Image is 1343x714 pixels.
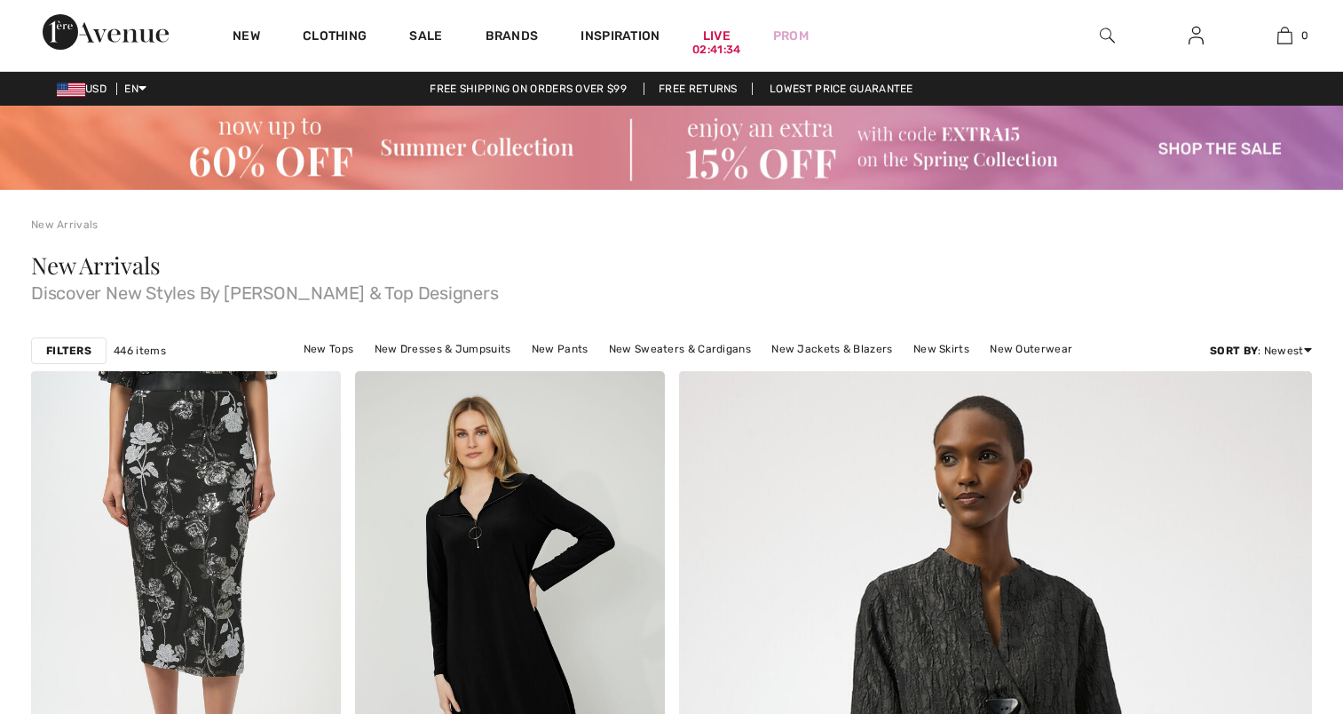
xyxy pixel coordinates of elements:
[415,83,641,95] a: Free shipping on orders over $99
[644,83,753,95] a: Free Returns
[31,250,160,281] span: New Arrivals
[1189,25,1204,46] img: My Info
[581,28,660,47] span: Inspiration
[981,337,1081,361] a: New Outerwear
[762,337,901,361] a: New Jackets & Blazers
[1100,25,1115,46] img: search the website
[1174,25,1218,47] a: Sign In
[43,14,169,50] img: 1ère Avenue
[1241,25,1328,46] a: 0
[295,337,362,361] a: New Tops
[905,337,978,361] a: New Skirts
[46,343,91,359] strong: Filters
[523,337,597,361] a: New Pants
[366,337,520,361] a: New Dresses & Jumpsuits
[773,27,809,45] a: Prom
[486,28,539,47] a: Brands
[114,343,166,359] span: 446 items
[692,42,740,59] div: 02:41:34
[124,83,146,95] span: EN
[755,83,928,95] a: Lowest Price Guarantee
[1277,25,1292,46] img: My Bag
[57,83,114,95] span: USD
[31,277,1312,302] span: Discover New Styles By [PERSON_NAME] & Top Designers
[233,28,260,47] a: New
[57,83,85,97] img: US Dollar
[1210,343,1312,359] div: : Newest
[600,337,760,361] a: New Sweaters & Cardigans
[409,28,442,47] a: Sale
[1210,345,1258,357] strong: Sort By
[31,218,99,231] a: New Arrivals
[303,28,367,47] a: Clothing
[1301,28,1308,44] span: 0
[703,27,731,45] a: Live02:41:34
